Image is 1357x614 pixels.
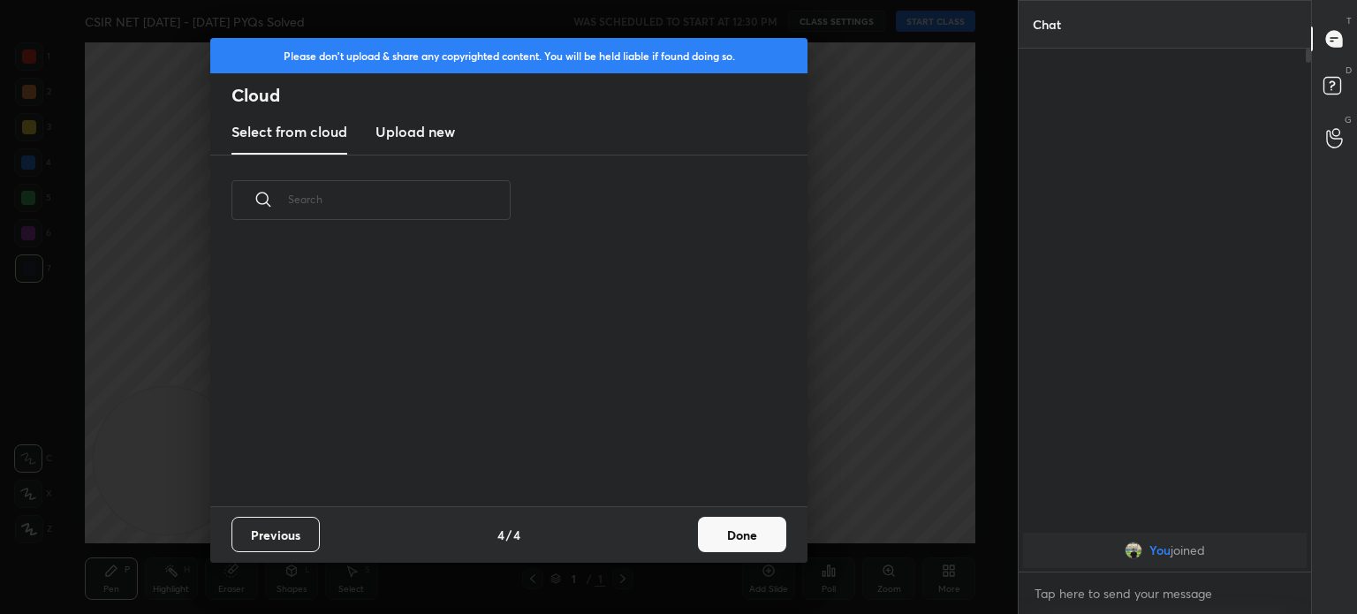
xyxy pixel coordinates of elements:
img: 2782fdca8abe4be7a832ca4e3fcd32a4.jpg [1125,542,1142,559]
p: T [1346,14,1352,27]
button: Done [698,517,786,552]
h3: Upload new [375,121,455,142]
span: You [1149,543,1171,557]
p: D [1346,64,1352,77]
p: G [1345,113,1352,126]
p: Chat [1019,1,1075,48]
h3: Select from cloud [231,121,347,142]
span: joined [1171,543,1205,557]
button: Previous [231,517,320,552]
h4: 4 [513,526,520,544]
h4: 4 [497,526,504,544]
div: Please don't upload & share any copyrighted content. You will be held liable if found doing so. [210,38,807,73]
h2: Cloud [231,84,807,107]
div: grid [1019,529,1311,572]
input: Search [288,162,511,237]
h4: / [506,526,512,544]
